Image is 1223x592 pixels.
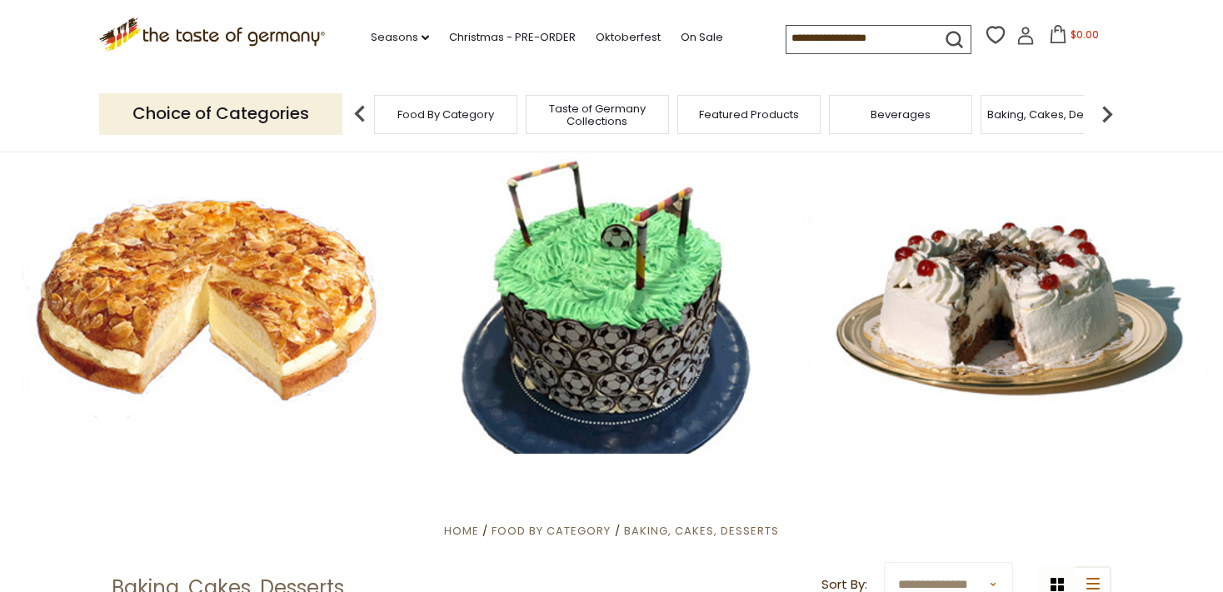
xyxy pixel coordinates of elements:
button: $0.00 [1038,25,1109,50]
img: next arrow [1091,97,1124,131]
a: Food By Category [397,108,494,121]
a: Oktoberfest [596,28,661,47]
a: Seasons [371,28,429,47]
a: Christmas - PRE-ORDER [449,28,576,47]
a: On Sale [681,28,723,47]
a: Beverages [871,108,931,121]
a: Baking, Cakes, Desserts [987,108,1116,121]
a: Baking, Cakes, Desserts [624,523,779,539]
span: $0.00 [1071,27,1099,42]
a: Food By Category [492,523,611,539]
a: Taste of Germany Collections [531,102,664,127]
p: Choice of Categories [99,93,342,134]
a: Home [444,523,479,539]
img: previous arrow [343,97,377,131]
a: Featured Products [699,108,799,121]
